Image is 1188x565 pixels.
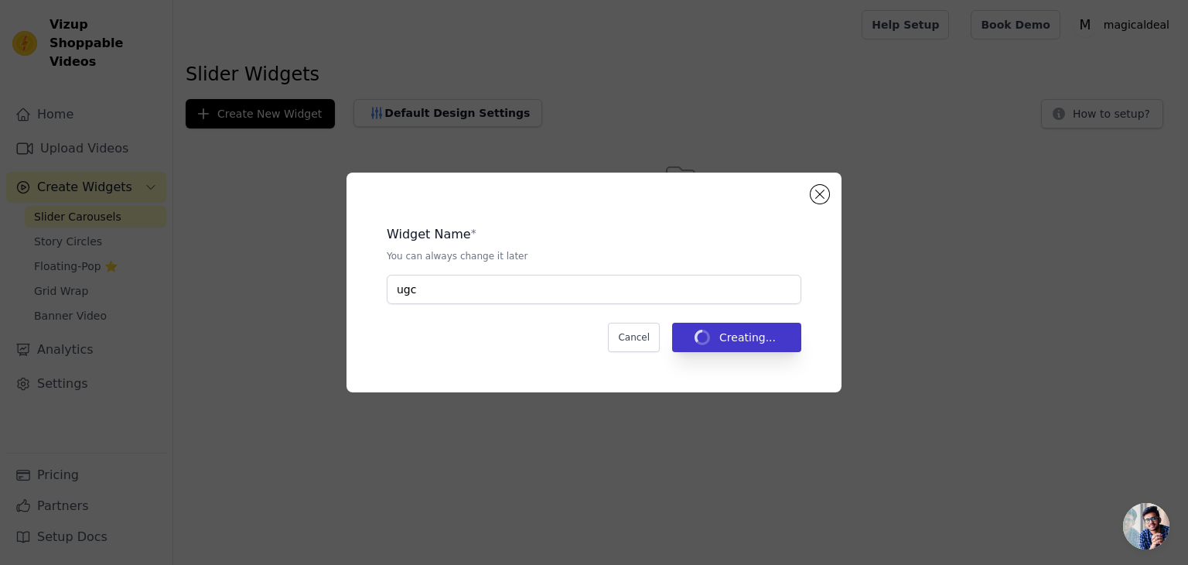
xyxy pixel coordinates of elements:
[672,323,801,352] button: Creating...
[387,250,801,262] p: You can always change it later
[811,185,829,204] button: Close modal
[387,225,471,244] legend: Widget Name
[1123,503,1169,550] a: Open chat
[608,323,660,352] button: Cancel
